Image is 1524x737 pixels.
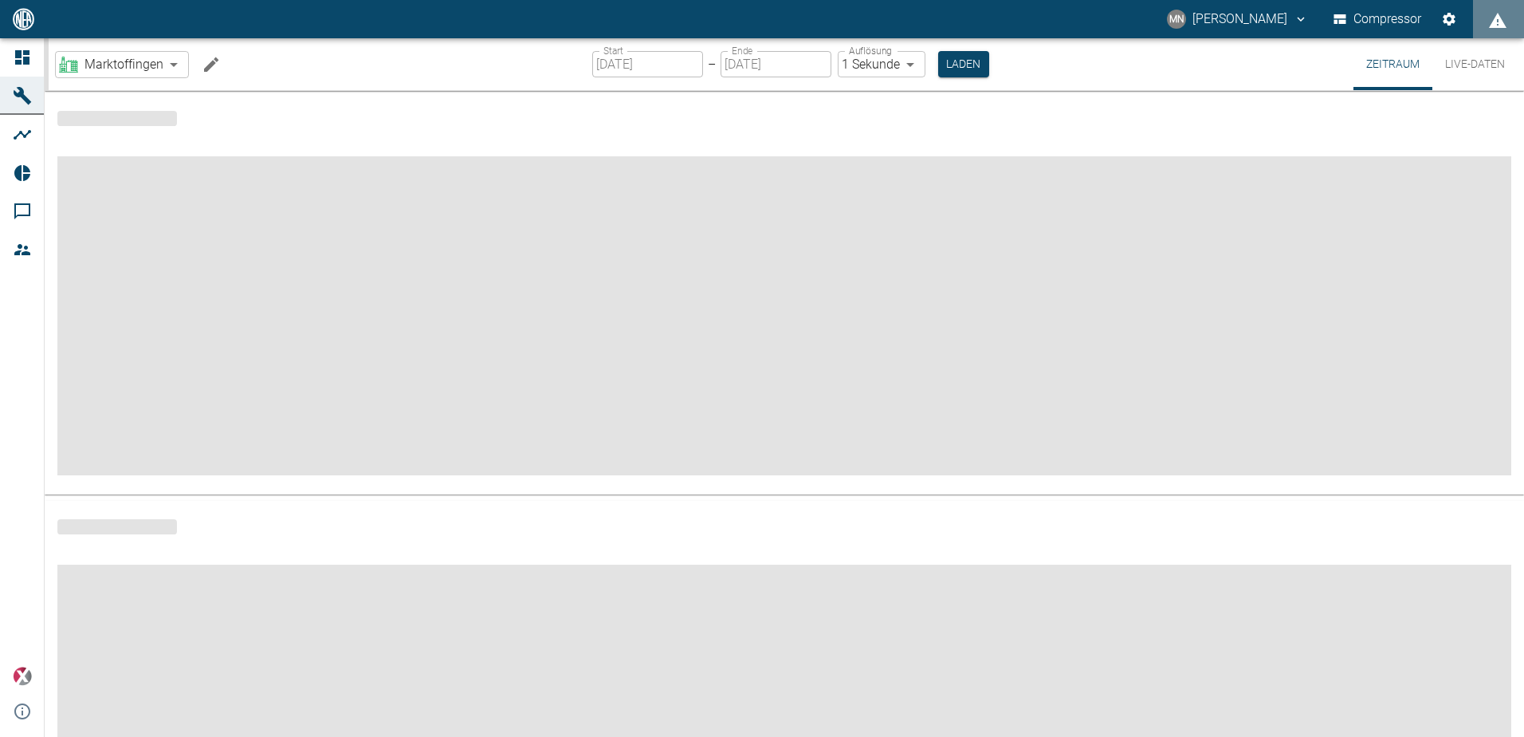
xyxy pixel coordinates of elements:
[1165,5,1310,33] button: neumann@arcanum-energy.de
[938,51,989,77] button: Laden
[84,55,163,73] span: Marktoffingen
[708,55,716,73] p: –
[11,8,36,30] img: logo
[592,51,703,77] input: DD.MM.YYYY
[195,49,227,81] button: Machine bearbeiten
[721,51,831,77] input: DD.MM.YYYY
[732,44,752,57] label: Ende
[1435,5,1463,33] button: Einstellungen
[1330,5,1425,33] button: Compressor
[13,667,32,686] img: Xplore Logo
[1432,38,1518,90] button: Live-Daten
[59,55,163,74] a: Marktoffingen
[838,51,925,77] div: 1 Sekunde
[1353,38,1432,90] button: Zeitraum
[849,44,892,57] label: Auflösung
[1167,10,1186,29] div: MN
[603,44,623,57] label: Start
